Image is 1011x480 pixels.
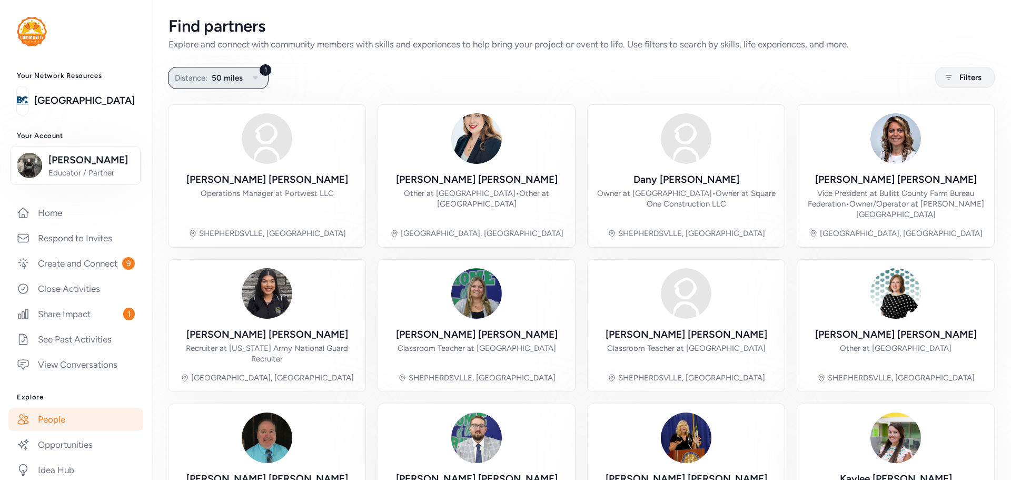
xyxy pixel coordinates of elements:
span: Distance: [175,72,207,84]
span: [PERSON_NAME] [48,153,134,168]
div: SHEPHERDSVLLE, [GEOGRAPHIC_DATA] [199,228,346,239]
img: Avatar [451,268,502,319]
img: Avatar [661,113,711,164]
div: [PERSON_NAME] [PERSON_NAME] [186,172,348,187]
img: logo [17,17,47,46]
div: [GEOGRAPHIC_DATA], [GEOGRAPHIC_DATA] [820,228,983,239]
button: 1Distance:50 miles [168,67,269,89]
span: 50 miles [212,72,243,84]
div: [PERSON_NAME] [PERSON_NAME] [396,327,558,342]
div: Classroom Teacher at [GEOGRAPHIC_DATA] [607,343,766,354]
a: Create and Connect9 [8,252,143,275]
img: Avatar [451,413,502,463]
div: Other at [GEOGRAPHIC_DATA] Other at [GEOGRAPHIC_DATA] [386,188,567,209]
div: Other at [GEOGRAPHIC_DATA] [840,343,951,354]
div: [PERSON_NAME] [PERSON_NAME] [815,172,977,187]
span: • [712,189,716,198]
a: Opportunities [8,433,143,456]
div: [PERSON_NAME] [PERSON_NAME] [606,327,767,342]
h3: Explore [17,393,135,401]
a: See Past Activities [8,328,143,351]
span: Filters [959,71,982,84]
div: [PERSON_NAME] [PERSON_NAME] [815,327,977,342]
img: Avatar [870,268,921,319]
img: Avatar [870,113,921,164]
img: Avatar [242,413,292,463]
a: Home [8,201,143,224]
img: Avatar [661,413,711,463]
a: Share Impact1 [8,302,143,326]
a: View Conversations [8,353,143,376]
img: Avatar [870,413,921,463]
div: [PERSON_NAME] [PERSON_NAME] [186,327,348,342]
div: Find partners [168,17,994,36]
div: Vice President at Bullitt County Farm Bureau Federation Owner/Operator at [PERSON_NAME][GEOGRAPHI... [806,188,986,220]
div: SHEPHERDSVLLE, [GEOGRAPHIC_DATA] [618,373,765,383]
span: • [846,199,849,209]
div: 1 [259,64,272,76]
span: Educator / Partner [48,168,134,178]
div: Operations Manager at Portwest LLC [201,188,334,199]
div: SHEPHERDSVLLE, [GEOGRAPHIC_DATA] [618,228,765,239]
div: Owner at [GEOGRAPHIC_DATA] Owner at Square One Construction LLC [596,188,776,209]
div: Explore and connect with community members with skills and experiences to help bring your project... [168,38,994,51]
img: Avatar [661,268,711,319]
div: [GEOGRAPHIC_DATA], [GEOGRAPHIC_DATA] [401,228,563,239]
span: 9 [122,257,135,270]
a: People [8,408,143,431]
div: Classroom Teacher at [GEOGRAPHIC_DATA] [398,343,556,354]
div: Dany [PERSON_NAME] [633,172,739,187]
div: [GEOGRAPHIC_DATA], [GEOGRAPHIC_DATA] [191,373,354,383]
h3: Your Account [17,132,135,140]
div: SHEPHERDSVLLE, [GEOGRAPHIC_DATA] [409,373,556,383]
img: Avatar [242,113,292,164]
div: [PERSON_NAME] [PERSON_NAME] [396,172,558,187]
button: [PERSON_NAME]Educator / Partner [10,146,141,185]
div: SHEPHERDSVLLE, [GEOGRAPHIC_DATA] [828,373,975,383]
img: Avatar [451,113,502,164]
h3: Your Network Resources [17,72,135,80]
span: • [516,189,519,198]
a: Respond to Invites [8,227,143,250]
div: Recruiter at [US_STATE] Army National Guard Recruiter [177,343,357,364]
img: Avatar [242,268,292,319]
a: Close Activities [8,277,143,300]
span: 1 [123,308,135,320]
img: logo [17,89,28,112]
a: [GEOGRAPHIC_DATA] [34,93,135,108]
